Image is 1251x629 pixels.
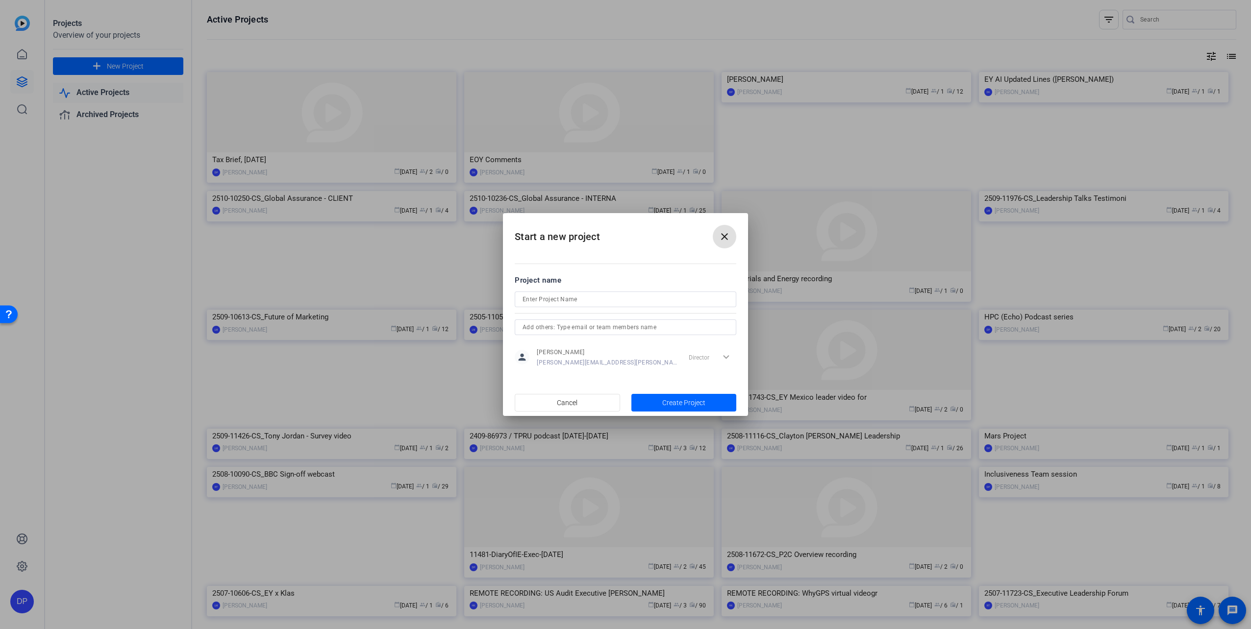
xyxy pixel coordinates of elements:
mat-icon: close [719,231,730,242]
mat-icon: person [515,350,529,364]
span: Cancel [557,393,577,412]
span: [PERSON_NAME] [537,348,677,356]
input: Enter Project Name [523,293,728,305]
button: Cancel [515,394,620,411]
input: Add others: Type email or team members name [523,321,728,333]
h2: Start a new project [503,213,748,253]
div: Project name [515,275,736,286]
span: Create Project [662,398,705,408]
button: Create Project [631,394,737,411]
span: [PERSON_NAME][EMAIL_ADDRESS][PERSON_NAME][DOMAIN_NAME] [537,359,677,366]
